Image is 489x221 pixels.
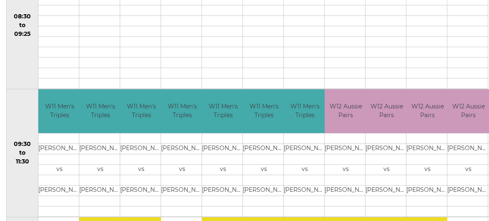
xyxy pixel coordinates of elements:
td: [PERSON_NAME] [38,143,81,154]
td: [PERSON_NAME] [79,143,121,154]
td: vs [325,164,367,175]
td: W12 Aussie Pairs [406,89,449,133]
td: [PERSON_NAME] [120,143,162,154]
td: [PERSON_NAME] [243,143,285,154]
td: [PERSON_NAME] [120,185,162,196]
td: [PERSON_NAME] [161,185,203,196]
td: [PERSON_NAME] [325,185,367,196]
td: W11 Men's Triples [38,89,81,133]
td: W11 Men's Triples [79,89,121,133]
td: W12 Aussie Pairs [365,89,408,133]
td: [PERSON_NAME] [365,185,408,196]
td: [PERSON_NAME] [202,185,244,196]
td: [PERSON_NAME] [38,185,81,196]
td: vs [79,164,121,175]
td: [PERSON_NAME] [243,185,285,196]
td: W12 Aussie Pairs [325,89,367,133]
td: [PERSON_NAME] [325,143,367,154]
td: vs [365,164,408,175]
td: vs [161,164,203,175]
td: [PERSON_NAME] [406,143,449,154]
td: [PERSON_NAME] [284,185,326,196]
td: W11 Men's Triples [202,89,244,133]
td: vs [120,164,162,175]
td: [PERSON_NAME] [365,143,408,154]
td: vs [202,164,244,175]
td: W11 Men's Triples [284,89,326,133]
td: [PERSON_NAME] [284,143,326,154]
td: W11 Men's Triples [161,89,203,133]
td: W11 Men's Triples [120,89,162,133]
td: vs [284,164,326,175]
td: vs [243,164,285,175]
td: [PERSON_NAME] [406,185,449,196]
td: [PERSON_NAME] [161,143,203,154]
td: W11 Men's Triples [243,89,285,133]
td: [PERSON_NAME] [202,143,244,154]
td: vs [406,164,449,175]
td: 09:30 to 11:30 [7,89,38,217]
td: vs [38,164,81,175]
td: [PERSON_NAME] [79,185,121,196]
